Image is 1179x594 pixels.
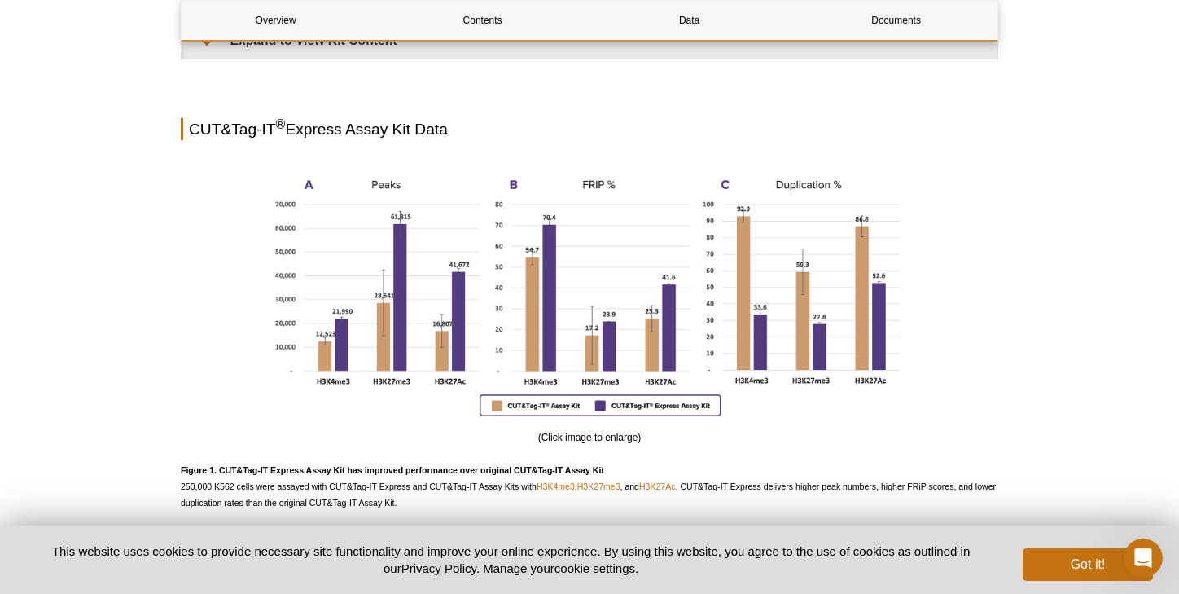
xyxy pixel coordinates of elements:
div: (Click image to enlarge) [181,169,998,446]
a: H3K27Ac [639,482,676,491]
img: Improved performance [264,169,915,425]
a: Documents [802,1,990,40]
span: 250,000 K562 cells were assayed with CUT&Tag-IT Express and CUT&Tag-IT Assay Kits with , , and . ... [181,465,996,508]
sup: ® [276,117,286,130]
p: This website uses cookies to provide necessary site functionality and improve your online experie... [26,543,996,577]
strong: Figure 1. CUT&Tag-IT Express Assay Kit has improved performance over original CUT&Tag-IT Assay Kit [181,465,604,475]
a: H3K27me3 [577,482,620,491]
a: Contents [388,1,576,40]
h2: CUT&Tag-IT Express Assay Kit Data [181,118,998,140]
a: Overview [182,1,370,40]
button: cookie settings [554,561,635,575]
a: Data [595,1,783,40]
iframe: Intercom live chat [1124,539,1163,578]
a: H3K4me3 [537,482,575,491]
a: Privacy Policy [401,561,476,575]
button: Got it! [1023,548,1153,581]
